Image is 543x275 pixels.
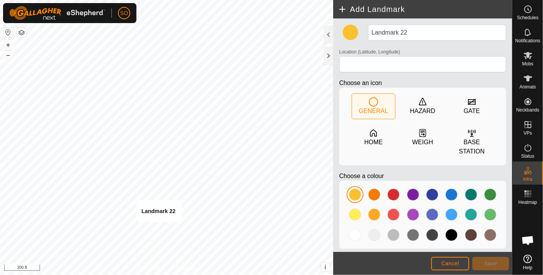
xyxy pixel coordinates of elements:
p: Choose a colour [339,172,506,181]
p: Choose an icon [339,78,506,88]
span: SO [120,9,128,17]
span: Cancel [441,260,459,267]
div: HAZARD [410,107,435,116]
a: Privacy Policy [136,265,165,272]
button: Reset Map [3,28,13,37]
div: GENERAL [359,107,388,116]
h2: Add Landmark [338,5,512,14]
span: Notifications [515,38,540,43]
a: Help [513,252,543,273]
div: HOME [364,138,383,147]
div: BASE STATION [450,138,493,156]
button: i [321,263,330,272]
span: i [324,264,326,270]
div: Landmark 22 [141,207,176,216]
button: Cancel [431,257,469,270]
div: WEIGH [412,138,433,147]
span: Heatmap [518,200,537,205]
div: Open chat [516,229,540,252]
span: Schedules [517,15,538,20]
button: Map Layers [17,28,26,37]
a: Contact Us [174,265,197,272]
label: Location (Latitude, Longitude) [339,48,400,55]
span: Infra [523,177,532,182]
span: Mobs [522,62,533,66]
span: Save [484,260,497,267]
span: Help [523,265,533,270]
button: – [3,50,13,60]
button: + [3,40,13,50]
button: Save [472,257,509,270]
span: Animals [520,85,536,89]
span: Status [521,154,534,158]
img: Gallagher Logo [9,6,105,20]
span: Neckbands [516,108,539,112]
span: VPs [523,131,532,135]
div: GATE [464,107,480,116]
